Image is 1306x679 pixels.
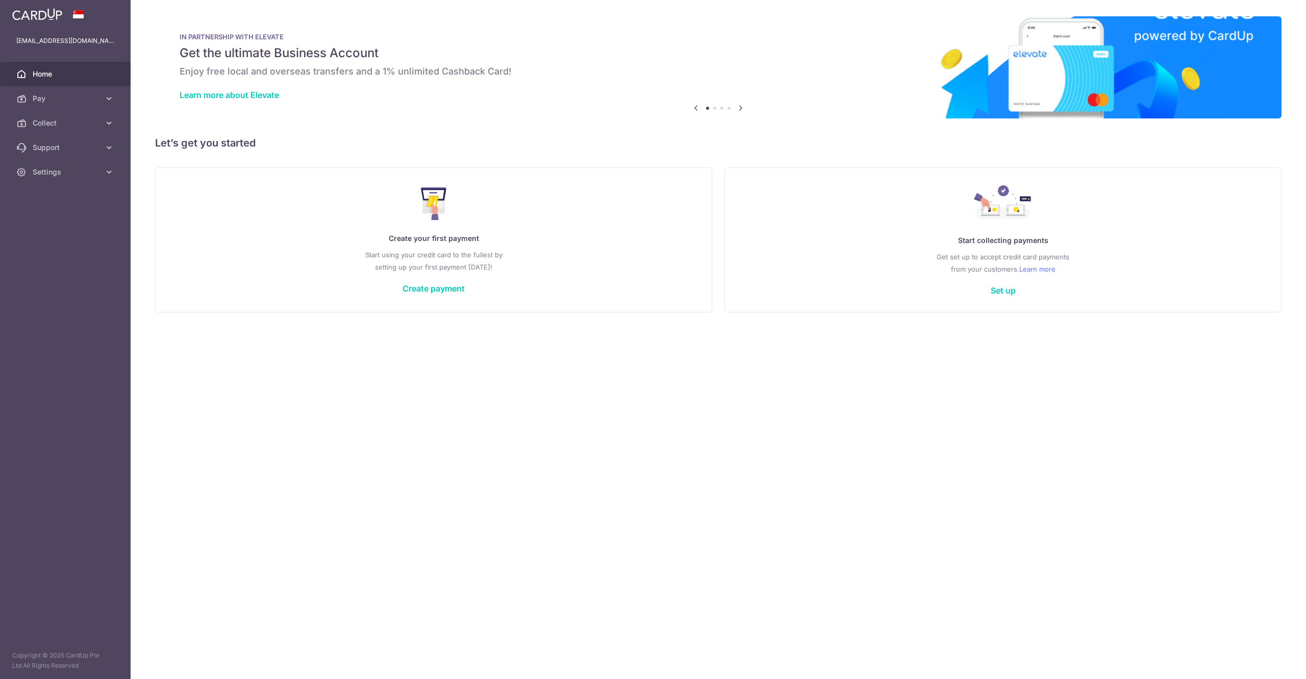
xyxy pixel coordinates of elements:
[991,285,1016,296] a: Set up
[16,36,114,46] p: [EMAIL_ADDRESS][DOMAIN_NAME]
[155,16,1282,118] img: Renovation banner
[180,65,1257,78] h6: Enjoy free local and overseas transfers and a 1% unlimited Cashback Card!
[33,118,100,128] span: Collect
[1019,263,1056,275] a: Learn more
[33,69,100,79] span: Home
[180,90,279,100] a: Learn more about Elevate
[12,8,62,20] img: CardUp
[421,187,447,220] img: Make Payment
[33,167,100,177] span: Settings
[180,33,1257,41] p: IN PARTNERSHIP WITH ELEVATE
[176,249,691,273] p: Start using your credit card to the fullest by setting up your first payment [DATE]!
[180,45,1257,61] h5: Get the ultimate Business Account
[974,185,1032,222] img: Collect Payment
[745,234,1261,247] p: Start collecting payments
[155,135,1282,151] h5: Let’s get you started
[176,232,691,245] p: Create your first payment
[403,283,465,294] a: Create payment
[745,251,1261,275] p: Get set up to accept credit card payments from your customers.
[33,142,100,153] span: Support
[33,93,100,104] span: Pay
